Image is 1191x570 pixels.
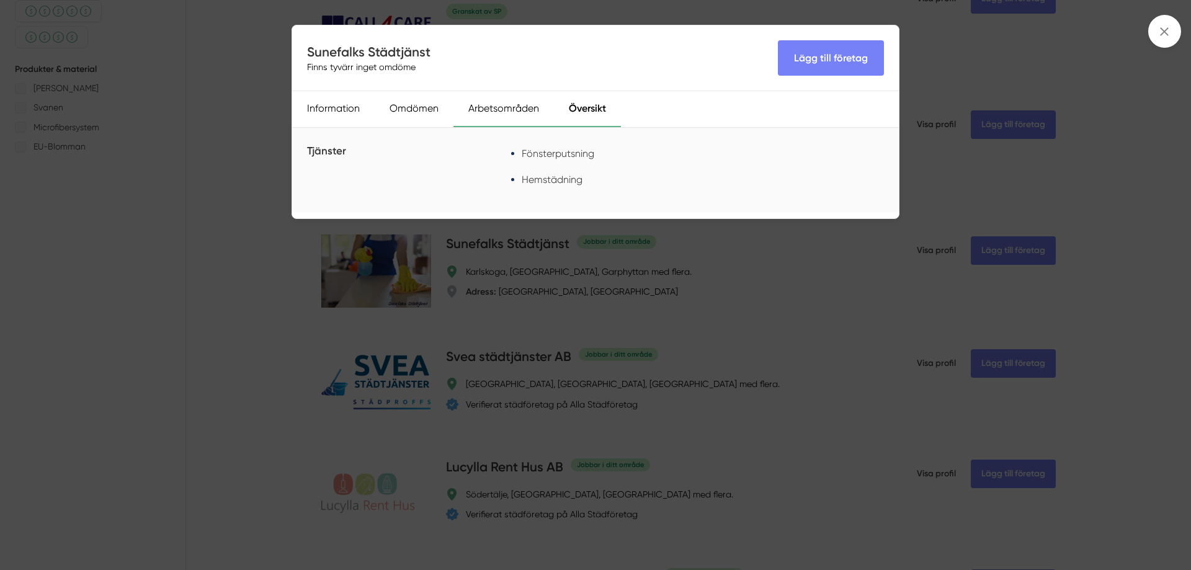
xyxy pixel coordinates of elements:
span: Finns tyvärr inget omdöme [307,61,416,73]
div: Omdömen [375,91,453,127]
li: Fönsterputsning [522,146,889,161]
h4: Sunefalks Städtjänst [307,43,430,61]
div: Arbetsområden [453,91,554,127]
li: Hemstädning [522,172,889,187]
h5: Tjänster [307,143,470,163]
: Lägg till företag [778,40,884,76]
div: Översikt [554,91,621,127]
div: Information [292,91,375,127]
